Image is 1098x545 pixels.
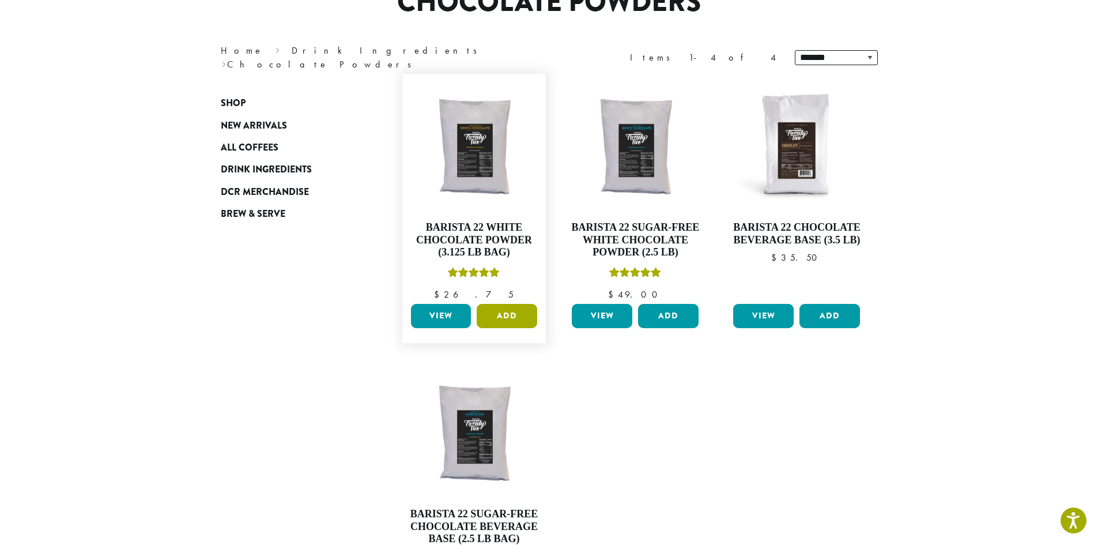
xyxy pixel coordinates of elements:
[411,304,471,328] a: View
[569,221,701,259] h4: Barista 22 Sugar-Free White Chocolate Powder (2.5 lb)
[221,163,312,177] span: Drink Ingredients
[221,185,309,200] span: DCR Merchandise
[221,44,263,57] a: Home
[730,80,863,299] a: Barista 22 Chocolate Beverage Base (3.5 lb) $35.50
[222,54,226,72] span: ›
[572,304,632,328] a: View
[730,80,863,212] img: B22_PowderedMix_Mocha-300x300.jpg
[630,51,778,65] div: Items 1-4 of 4
[799,304,860,328] button: Add
[733,304,794,328] a: View
[608,288,618,300] span: $
[434,288,514,300] bdi: 26.75
[608,288,663,300] bdi: 49.00
[221,141,278,155] span: All Coffees
[221,114,359,136] a: New Arrivals
[408,221,541,259] h4: Barista 22 White Chocolate Powder (3.125 lb bag)
[477,304,537,328] button: Add
[221,44,532,72] nav: Breadcrumb
[221,96,246,111] span: Shop
[407,366,540,499] img: B22-SF-Chocolate-Powder-300x300.png
[771,251,822,264] bdi: 35.50
[221,159,359,181] a: Drink Ingredients
[448,266,500,283] div: Rated 5.00 out of 5
[569,80,701,212] img: B22-SF-White-Chocolate-Powder-300x300.png
[638,304,699,328] button: Add
[221,207,285,221] span: Brew & Serve
[569,80,701,299] a: Barista 22 Sugar-Free White Chocolate Powder (2.5 lb)Rated 5.00 out of 5 $49.00
[292,44,485,57] a: Drink Ingredients
[730,221,863,246] h4: Barista 22 Chocolate Beverage Base (3.5 lb)
[221,181,359,203] a: DCR Merchandise
[434,288,444,300] span: $
[408,80,541,299] a: Barista 22 White Chocolate Powder (3.125 lb bag)Rated 5.00 out of 5 $26.75
[609,266,661,283] div: Rated 5.00 out of 5
[276,40,280,58] span: ›
[221,137,359,159] a: All Coffees
[771,251,781,264] span: $
[221,92,359,114] a: Shop
[407,80,540,212] img: B22-Sweet-Ground-White-Chocolate-Powder-300x300.png
[221,119,287,133] span: New Arrivals
[221,203,359,225] a: Brew & Serve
